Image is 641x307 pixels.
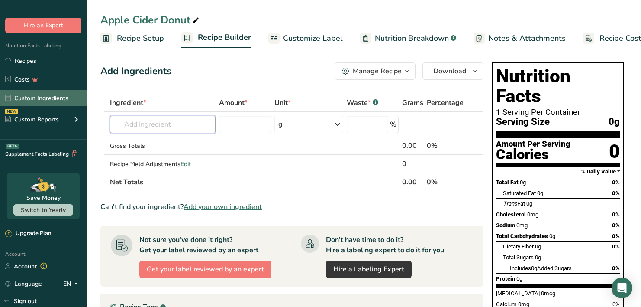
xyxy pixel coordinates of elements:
[612,211,620,218] span: 0%
[425,173,465,191] th: 0%
[503,200,517,207] i: Trans
[100,202,483,212] div: Can't find your ingredient?
[278,119,283,130] div: g
[26,193,61,202] div: Save Money
[198,32,251,43] span: Recipe Builder
[427,140,464,151] div: 0%
[488,33,566,44] span: Notes & Attachments
[375,33,449,44] span: Nutrition Breakdown
[496,108,620,117] div: 1 Serving Per Container
[347,98,378,108] div: Waste
[496,148,570,161] div: Calories
[612,233,620,239] span: 0%
[516,275,522,282] span: 0g
[110,116,216,133] input: Add Ingredient
[520,179,526,186] span: 0g
[110,160,216,169] div: Recipe Yield Adjustments
[496,222,515,229] span: Sodium
[335,62,416,80] button: Manage Recipe
[612,265,620,271] span: 0%
[537,190,543,196] span: 0g
[496,140,570,148] div: Amount Per Serving
[427,98,464,108] span: Percentage
[147,264,264,274] span: Get your label reviewed by an expert
[496,66,620,106] h1: Nutrition Facts
[541,290,555,297] span: 0mcg
[110,141,216,150] div: Gross Totals
[496,167,620,177] section: % Daily Value *
[5,115,59,124] div: Custom Reports
[100,12,201,28] div: Apple Cider Donut
[219,98,248,108] span: Amount
[283,33,343,44] span: Customize Label
[496,117,550,127] span: Serving Size
[360,29,456,48] a: Nutrition Breakdown
[549,233,555,239] span: 0g
[474,29,566,48] a: Notes & Attachments
[181,28,251,49] a: Recipe Builder
[510,265,572,271] span: Includes Added Sugars
[5,229,51,238] div: Upgrade Plan
[612,278,632,298] div: Open Intercom Messenger
[326,235,444,255] div: Don't have time to do it? Hire a labeling expert to do it for you
[503,200,525,207] span: Fat
[63,278,81,289] div: EN
[609,117,620,127] span: 0g
[433,66,466,76] span: Download
[117,33,164,44] span: Recipe Setup
[400,173,425,191] th: 0.00
[100,64,171,78] div: Add Ingredients
[496,275,515,282] span: Protein
[503,190,536,196] span: Saturated Fat
[516,222,528,229] span: 0mg
[268,29,343,48] a: Customize Label
[21,206,66,214] span: Switch to Yearly
[535,254,541,261] span: 0g
[526,200,532,207] span: 0g
[612,190,620,196] span: 0%
[503,254,534,261] span: Total Sugars
[496,211,526,218] span: Cholesterol
[612,179,620,186] span: 0%
[5,109,18,114] div: NEW
[496,233,548,239] span: Total Carbohydrates
[612,243,620,250] span: 0%
[402,159,423,169] div: 0
[353,66,402,76] div: Manage Recipe
[422,62,483,80] button: Download
[180,160,191,168] span: Edit
[531,265,537,271] span: 0g
[5,276,42,291] a: Language
[612,222,620,229] span: 0%
[503,243,534,250] span: Dietary Fiber
[100,29,164,48] a: Recipe Setup
[184,202,262,212] span: Add your own ingredient
[110,98,146,108] span: Ingredient
[139,235,258,255] div: Not sure you've done it right? Get your label reviewed by an expert
[5,18,81,33] button: Hire an Expert
[139,261,271,278] button: Get your label reviewed by an expert
[6,144,19,149] div: BETA
[535,243,541,250] span: 0g
[496,179,519,186] span: Total Fat
[402,140,423,151] div: 0.00
[609,140,620,163] div: 0
[274,98,291,108] span: Unit
[13,204,73,216] button: Switch to Yearly
[527,211,538,218] span: 0mg
[326,261,412,278] a: Hire a Labeling Expert
[402,98,423,108] span: Grams
[108,173,400,191] th: Net Totals
[496,290,540,297] span: [MEDICAL_DATA]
